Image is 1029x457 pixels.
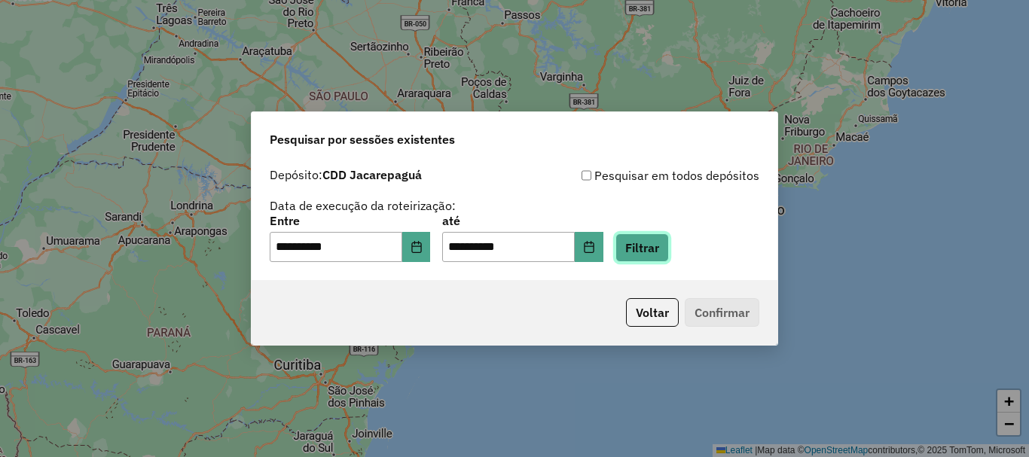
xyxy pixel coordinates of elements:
[575,232,603,262] button: Choose Date
[270,130,455,148] span: Pesquisar por sessões existentes
[322,167,422,182] strong: CDD Jacarepaguá
[270,197,456,215] label: Data de execução da roteirização:
[514,166,759,184] div: Pesquisar em todos depósitos
[270,166,422,184] label: Depósito:
[402,232,431,262] button: Choose Date
[615,233,669,262] button: Filtrar
[270,212,430,230] label: Entre
[626,298,679,327] button: Voltar
[442,212,603,230] label: até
